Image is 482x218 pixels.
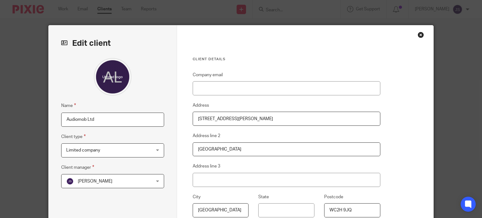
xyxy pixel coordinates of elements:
div: Close this dialog window [418,32,424,38]
label: Address line 2 [193,133,220,139]
label: Client type [61,133,86,140]
span: Limited company [66,148,100,152]
label: Client manager [61,164,94,171]
label: Address line 3 [193,163,220,169]
h3: Client details [193,57,380,62]
label: Name [61,102,76,109]
label: Company email [193,72,223,78]
img: svg%3E [66,178,74,185]
label: Postcode [324,194,343,200]
label: State [258,194,269,200]
label: City [193,194,201,200]
label: Address [193,102,209,109]
h2: Edit client [61,38,164,49]
span: [PERSON_NAME] [78,179,112,183]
